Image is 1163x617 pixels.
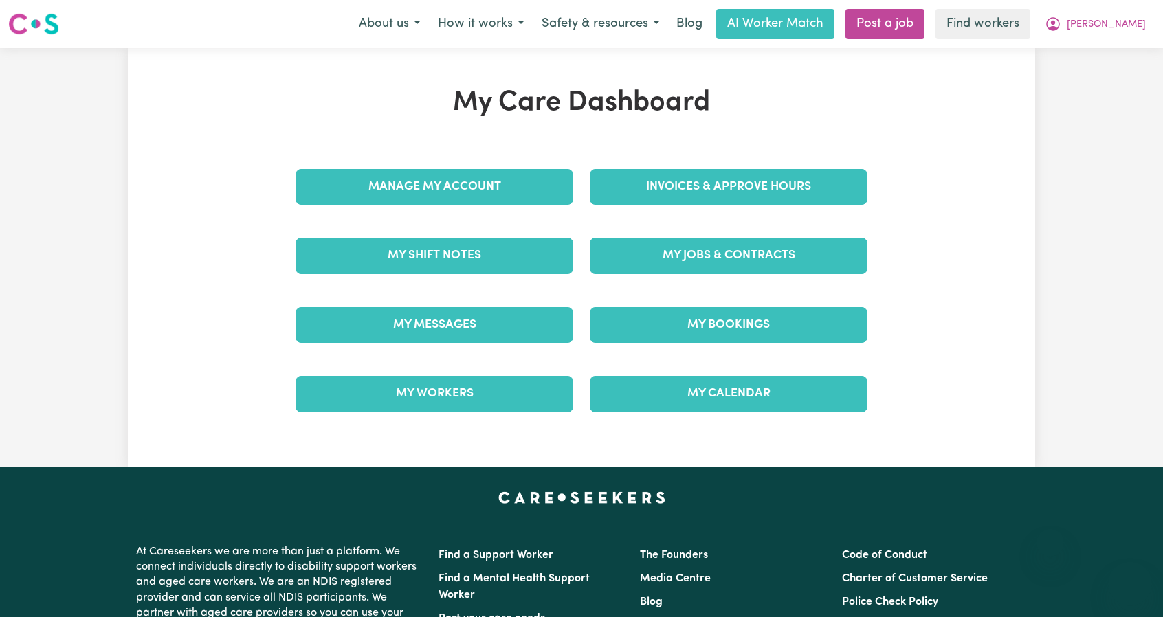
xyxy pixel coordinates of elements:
a: Blog [640,596,663,607]
button: About us [350,10,429,38]
button: How it works [429,10,533,38]
a: My Shift Notes [296,238,573,273]
a: Post a job [845,9,924,39]
img: Careseekers logo [8,12,59,36]
iframe: Button to launch messaging window [1108,562,1152,606]
a: Careseekers logo [8,8,59,40]
h1: My Care Dashboard [287,87,876,120]
a: My Messages [296,307,573,343]
a: My Calendar [590,376,867,412]
a: Manage My Account [296,169,573,205]
a: Careseekers home page [498,492,665,503]
a: Charter of Customer Service [842,573,988,584]
iframe: Close message [1037,529,1064,557]
a: Code of Conduct [842,550,927,561]
a: Media Centre [640,573,711,584]
a: Police Check Policy [842,596,938,607]
a: Invoices & Approve Hours [590,169,867,205]
span: [PERSON_NAME] [1067,17,1146,32]
a: Blog [668,9,711,39]
button: Safety & resources [533,10,668,38]
a: Find a Support Worker [439,550,553,561]
a: My Jobs & Contracts [590,238,867,273]
a: My Bookings [590,307,867,343]
a: Find workers [935,9,1030,39]
button: My Account [1036,10,1155,38]
a: My Workers [296,376,573,412]
a: The Founders [640,550,708,561]
a: Find a Mental Health Support Worker [439,573,590,601]
a: AI Worker Match [716,9,834,39]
